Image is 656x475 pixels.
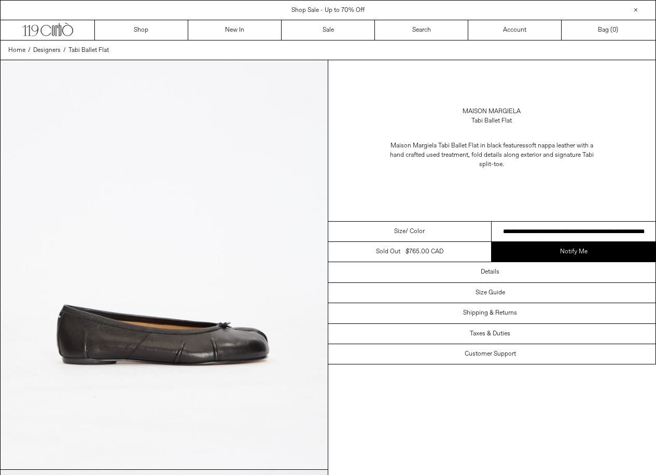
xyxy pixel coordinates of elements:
span: soft nappa leather with a hand crafted used treatment, fold details along exterior and signature ... [390,142,594,169]
a: Account [468,20,562,40]
a: Designers [33,46,61,55]
a: Bag () [562,20,655,40]
img: Corbo-08-09-20249959_1800x1800.jpg [1,60,328,469]
p: Maison Margiela Tabi Ballet Flat in black features [388,136,595,174]
div: $765.00 CAD [406,247,443,256]
span: / [63,46,66,55]
a: Tabi Ballet Flat [68,46,109,55]
h3: Size Guide [476,289,505,296]
a: Shop [95,20,188,40]
a: Maison Margiela [463,107,521,116]
a: Sale [282,20,375,40]
span: Tabi Ballet Flat [68,46,109,55]
a: Shop Sale - Up to 70% Off [291,6,365,15]
h3: Shipping & Returns [463,309,517,317]
span: 0 [612,26,616,34]
h3: Customer Support [465,350,516,358]
div: Tabi Ballet Flat [471,116,512,126]
div: Sold out [376,247,400,256]
span: ) [612,25,618,35]
span: / Color [406,227,425,236]
h3: Details [481,268,499,276]
a: Search [375,20,468,40]
a: Home [8,46,25,55]
span: Size [394,227,406,236]
span: Home [8,46,25,55]
span: / [28,46,31,55]
span: Designers [33,46,61,55]
h3: Taxes & Duties [470,330,510,337]
a: New In [188,20,282,40]
a: Notify Me [492,242,655,262]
